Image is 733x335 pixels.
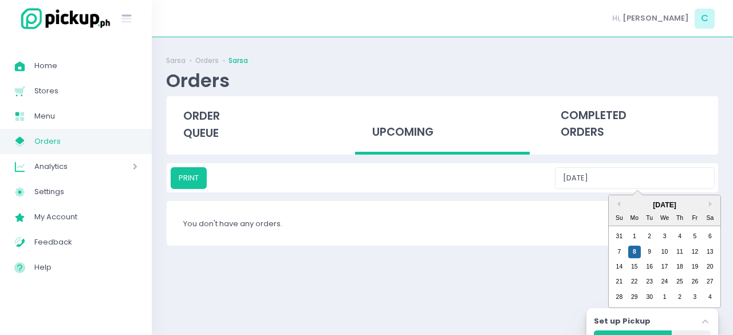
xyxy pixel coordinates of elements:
[688,275,701,288] div: day-26
[673,275,686,288] div: day-25
[704,261,716,273] div: day-20
[34,134,137,149] span: Orders
[612,13,621,24] span: Hi,
[34,58,137,73] span: Home
[613,291,625,304] div: day-28
[628,291,641,304] div: day-29
[659,261,671,273] div: day-17
[643,246,656,258] div: day-9
[34,260,137,275] span: Help
[643,275,656,288] div: day-23
[34,109,137,124] span: Menu
[709,201,715,207] button: Next Month
[166,56,186,66] a: Sarsa
[171,167,207,189] button: PRINT
[688,291,701,304] div: day-3
[613,261,625,273] div: day-14
[612,229,718,305] div: month-2025-09
[673,230,686,243] div: day-4
[673,212,686,224] div: Th
[34,159,100,174] span: Analytics
[673,291,686,304] div: day-2
[704,246,716,258] div: day-13
[195,56,219,66] a: Orders
[613,275,625,288] div: day-21
[544,96,718,152] div: completed orders
[228,56,248,66] a: Sarsa
[643,212,656,224] div: Tu
[628,212,641,224] div: Mo
[659,212,671,224] div: We
[628,275,641,288] div: day-22
[628,230,641,243] div: day-1
[688,246,701,258] div: day-12
[609,200,720,210] div: [DATE]
[659,246,671,258] div: day-10
[688,212,701,224] div: Fr
[659,291,671,304] div: day-1
[643,230,656,243] div: day-2
[704,230,716,243] div: day-6
[34,84,137,98] span: Stores
[613,230,625,243] div: day-31
[34,184,137,199] span: Settings
[695,9,715,29] span: C
[643,261,656,273] div: day-16
[643,291,656,304] div: day-30
[688,230,701,243] div: day-5
[355,96,529,155] div: upcoming
[704,212,716,224] div: Sa
[659,275,671,288] div: day-24
[183,108,220,141] span: order queue
[614,201,620,207] button: Previous Month
[704,275,716,288] div: day-27
[673,246,686,258] div: day-11
[622,13,689,24] span: [PERSON_NAME]
[613,212,625,224] div: Su
[34,210,137,224] span: My Account
[659,230,671,243] div: day-3
[628,246,641,258] div: day-8
[628,261,641,273] div: day-15
[704,291,716,304] div: day-4
[34,235,137,250] span: Feedback
[673,261,686,273] div: day-18
[167,201,718,246] div: You don't have any orders.
[14,6,112,31] img: logo
[594,316,651,327] label: Set up Pickup
[613,246,625,258] div: day-7
[688,261,701,273] div: day-19
[166,69,230,92] div: Orders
